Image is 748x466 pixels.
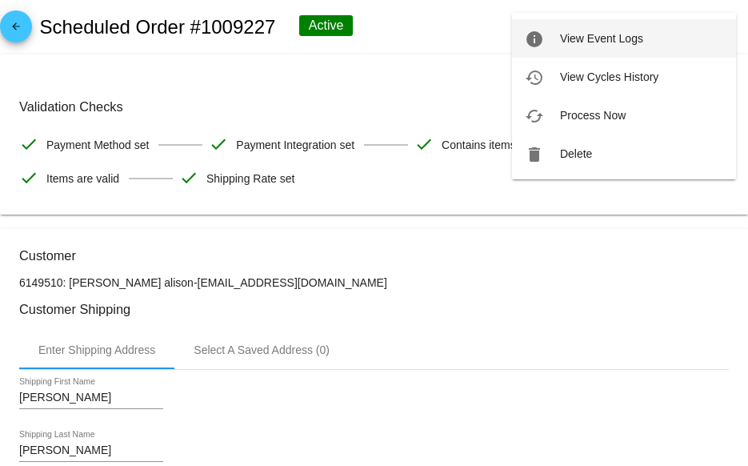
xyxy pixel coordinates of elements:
[560,147,592,160] span: Delete
[525,68,544,87] mat-icon: history
[560,70,658,83] span: View Cycles History
[560,109,626,122] span: Process Now
[560,32,643,45] span: View Event Logs
[525,145,544,164] mat-icon: delete
[525,30,544,49] mat-icon: info
[525,106,544,126] mat-icon: cached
